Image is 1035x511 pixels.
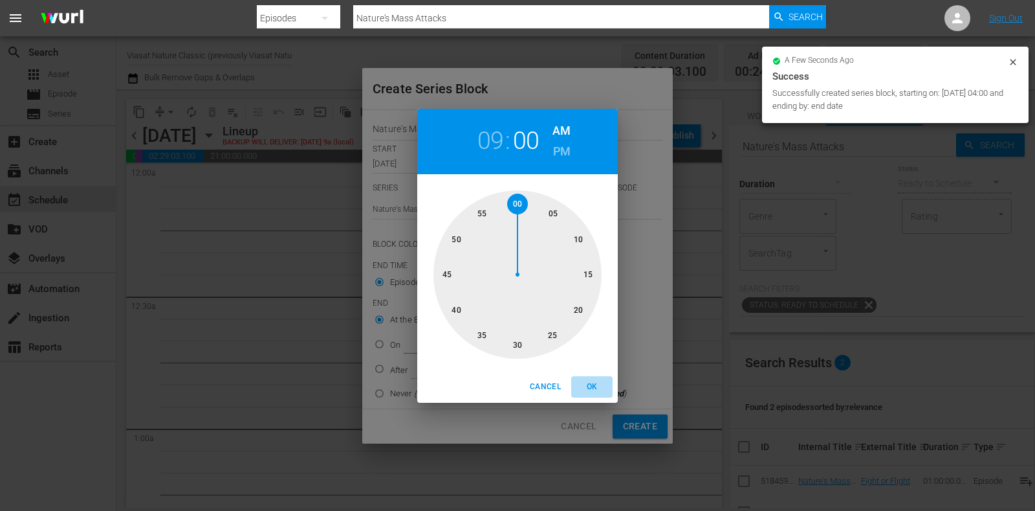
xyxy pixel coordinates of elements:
[789,5,823,28] span: Search
[530,380,561,394] span: Cancel
[772,87,1005,113] div: Successfully created series block, starting on: [DATE] 04:00 and ending by: end date
[8,10,23,26] span: menu
[571,376,613,398] button: OK
[989,13,1023,23] a: Sign Out
[552,141,571,162] button: PM
[477,126,504,155] button: 09
[576,380,607,394] span: OK
[552,120,571,141] button: AM
[513,126,539,155] button: 00
[31,3,93,34] img: ans4CAIJ8jUAAAAAAAAAAAAAAAAAAAAAAAAgQb4GAAAAAAAAAAAAAAAAAAAAAAAAJMjXAAAAAAAAAAAAAAAAAAAAAAAAgAT5G...
[505,126,510,155] h2: :
[785,56,854,66] span: a few seconds ago
[772,69,1018,84] div: Success
[525,376,566,398] button: Cancel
